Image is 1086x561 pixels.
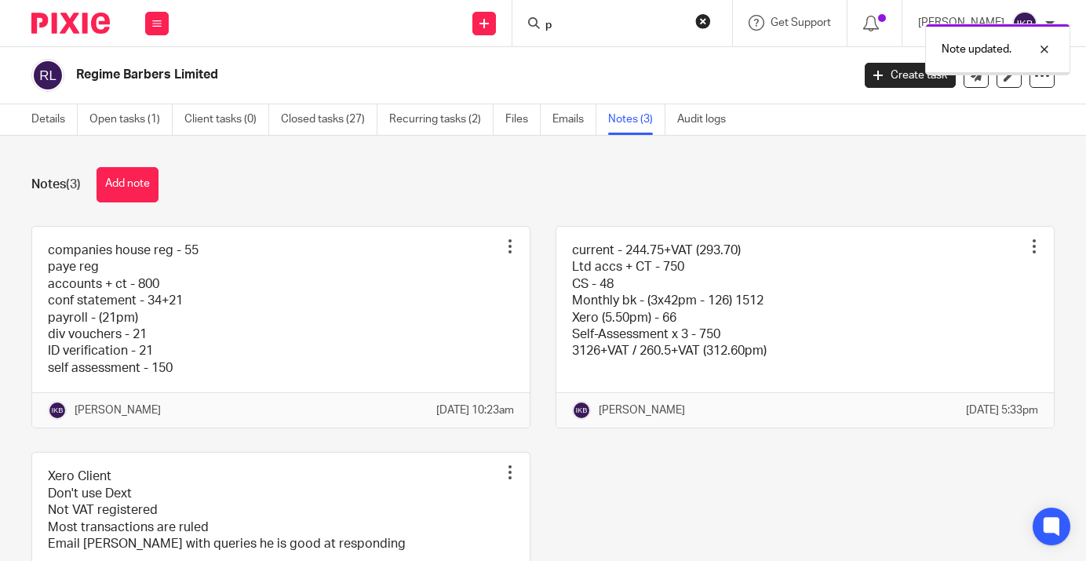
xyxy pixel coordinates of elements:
a: Details [31,104,78,135]
a: Closed tasks (27) [281,104,377,135]
h1: Notes [31,177,81,193]
span: (3) [66,178,81,191]
p: Note updated. [942,42,1011,57]
a: Audit logs [677,104,738,135]
a: Client tasks (0) [184,104,269,135]
img: svg%3E [48,401,67,420]
a: Notes (3) [608,104,665,135]
button: Clear [695,13,711,29]
p: [PERSON_NAME] [75,403,161,418]
p: [PERSON_NAME] [599,403,685,418]
a: Emails [552,104,596,135]
button: Add note [97,167,159,202]
h2: Regime Barbers Limited [76,67,688,83]
img: Pixie [31,13,110,34]
img: svg%3E [572,401,591,420]
a: Recurring tasks (2) [389,104,494,135]
p: [DATE] 5:33pm [966,403,1038,418]
img: svg%3E [1012,11,1037,36]
a: Create task [865,63,956,88]
img: svg%3E [31,59,64,92]
p: [DATE] 10:23am [436,403,514,418]
a: Files [505,104,541,135]
a: Open tasks (1) [89,104,173,135]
